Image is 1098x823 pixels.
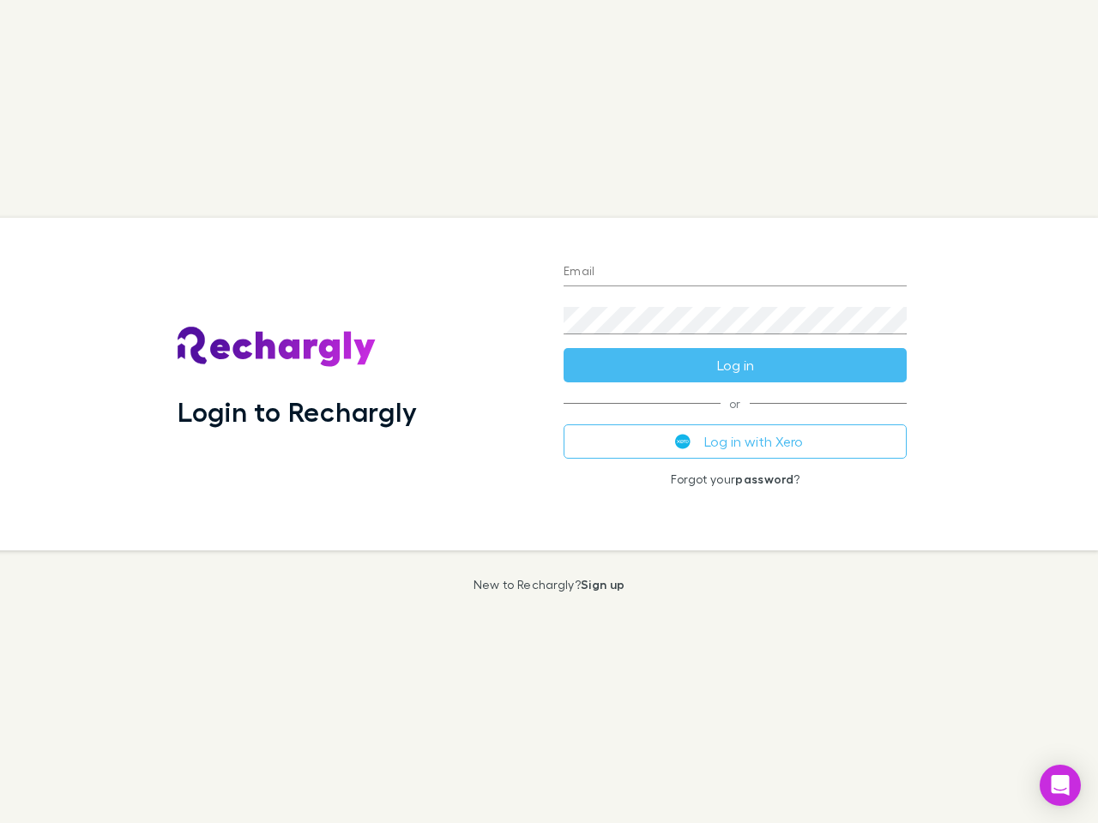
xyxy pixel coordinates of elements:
a: password [735,472,793,486]
p: New to Rechargly? [474,578,625,592]
span: or [564,403,907,404]
div: Open Intercom Messenger [1040,765,1081,806]
p: Forgot your ? [564,472,907,486]
button: Log in with Xero [564,424,907,459]
a: Sign up [581,577,624,592]
h1: Login to Rechargly [178,395,417,428]
img: Rechargly's Logo [178,327,377,368]
img: Xero's logo [675,434,691,449]
button: Log in [564,348,907,382]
